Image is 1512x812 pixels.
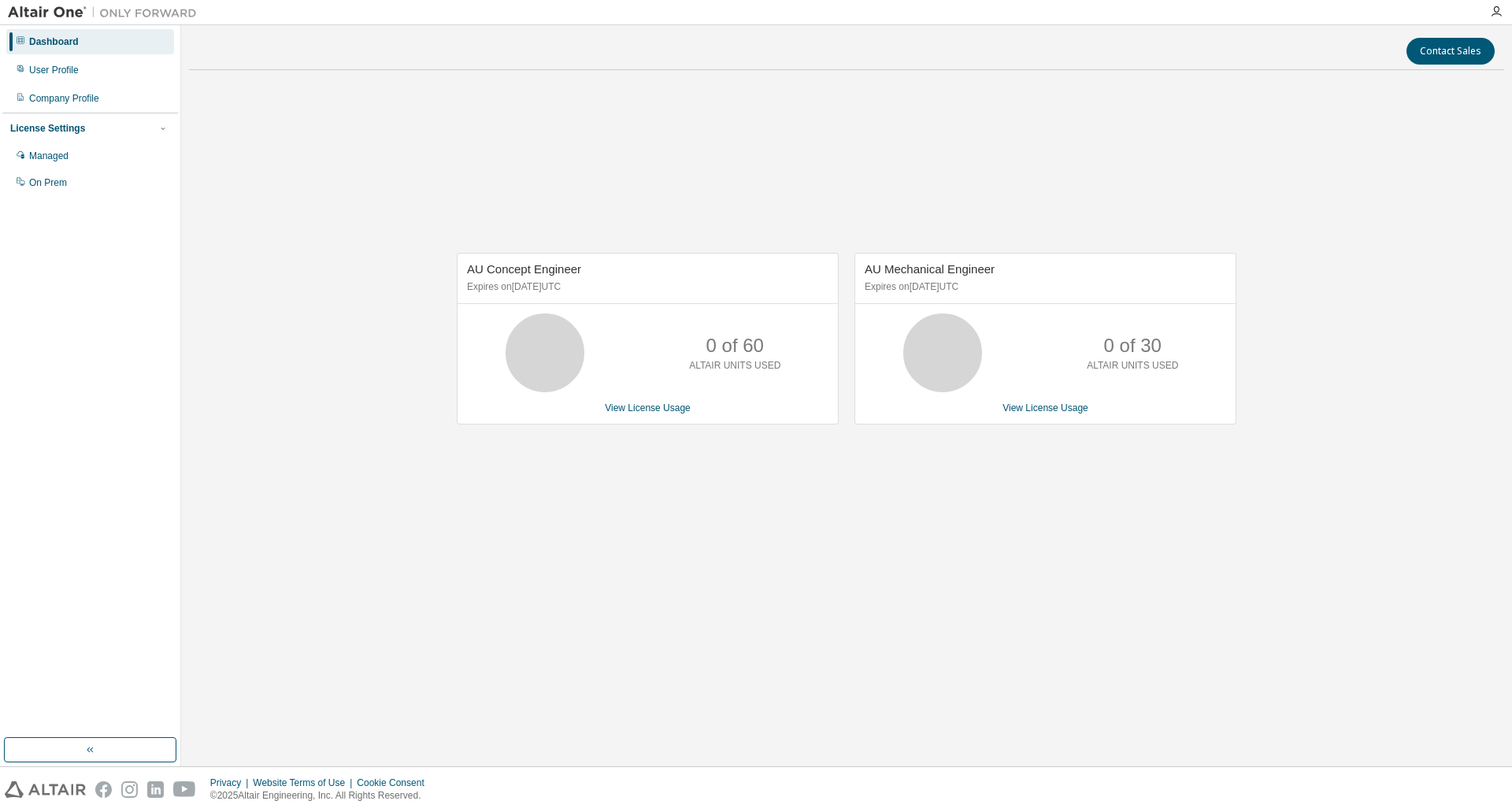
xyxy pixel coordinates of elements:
[357,777,433,789] div: Cookie Consent
[210,777,253,789] div: Privacy
[1406,38,1495,65] button: Contact Sales
[210,789,434,803] p: © 2025 Altair Engineering, Inc. All Rights Reserved.
[706,332,764,359] p: 0 of 60
[253,777,357,789] div: Website Terms of Use
[173,781,196,798] img: youtube.svg
[121,781,138,798] img: instagram.svg
[29,176,67,189] div: On Prem
[147,781,164,798] img: linkedin.svg
[1087,359,1178,373] p: ALTAIR UNITS USED
[865,280,1222,294] p: Expires on [DATE] UTC
[29,64,79,76] div: User Profile
[10,122,85,135] div: License Settings
[1104,332,1162,359] p: 0 of 30
[29,35,79,48] div: Dashboard
[5,781,86,798] img: altair_logo.svg
[95,781,112,798] img: facebook.svg
[8,5,205,20] img: Altair One
[865,262,995,276] span: AU Mechanical Engineer
[689,359,780,373] p: ALTAIR UNITS USED
[605,402,691,413] a: View License Usage
[29,92,99,105] div: Company Profile
[29,150,69,162] div: Managed
[1002,402,1088,413] a: View License Usage
[467,280,825,294] p: Expires on [DATE] UTC
[467,262,581,276] span: AU Concept Engineer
